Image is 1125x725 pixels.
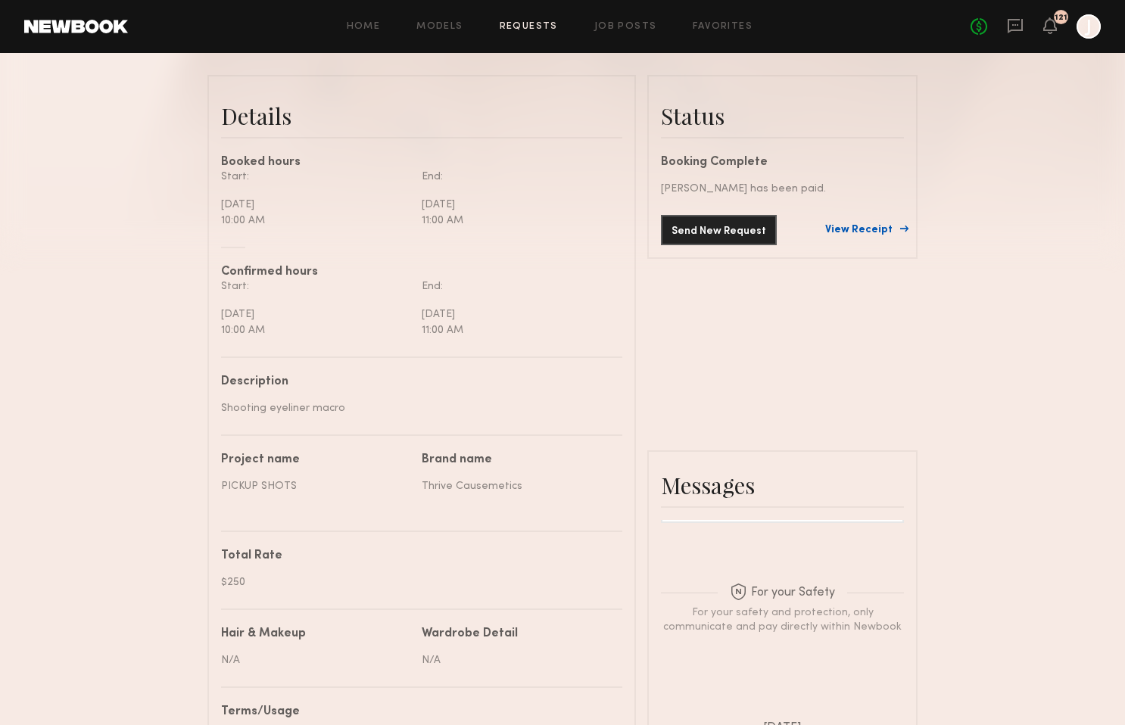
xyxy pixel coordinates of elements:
[221,157,622,169] div: Booked hours
[221,478,410,494] div: PICKUP SHOTS
[221,278,410,294] div: Start:
[422,306,611,322] div: [DATE]
[594,22,657,32] a: Job Posts
[221,574,611,590] div: $250
[422,652,611,668] div: N/A
[730,583,835,602] span: For your Safety
[422,197,611,213] div: [DATE]
[500,22,558,32] a: Requests
[416,22,463,32] a: Models
[221,376,611,388] div: Description
[347,22,381,32] a: Home
[221,400,611,416] div: Shooting eyeliner macro
[221,101,622,131] div: Details
[693,22,753,32] a: Favorites
[661,215,777,245] button: Send New Request
[221,652,410,668] div: N/A
[422,628,518,640] div: Wardrobe Detail
[661,101,904,131] div: Status
[221,213,410,229] div: 10:00 AM
[422,322,611,338] div: 11:00 AM
[221,706,611,718] div: Terms/Usage
[221,322,410,338] div: 10:00 AM
[422,454,611,466] div: Brand name
[661,181,904,197] div: [PERSON_NAME] has been paid.
[422,213,611,229] div: 11:00 AM
[1055,14,1067,22] div: 121
[825,225,904,235] a: View Receipt
[221,197,410,213] div: [DATE]
[221,266,622,278] div: Confirmed hours
[422,278,611,294] div: End:
[221,454,410,466] div: Project name
[221,550,611,562] div: Total Rate
[661,157,904,169] div: Booking Complete
[221,628,306,640] div: Hair & Makeup
[1077,14,1101,39] a: J
[661,470,904,500] div: Messages
[221,169,410,185] div: Start:
[422,169,611,185] div: End:
[662,606,904,633] div: For your safety and protection, only communicate and pay directly within Newbook
[221,306,410,322] div: [DATE]
[422,478,611,494] div: Thrive Causemetics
